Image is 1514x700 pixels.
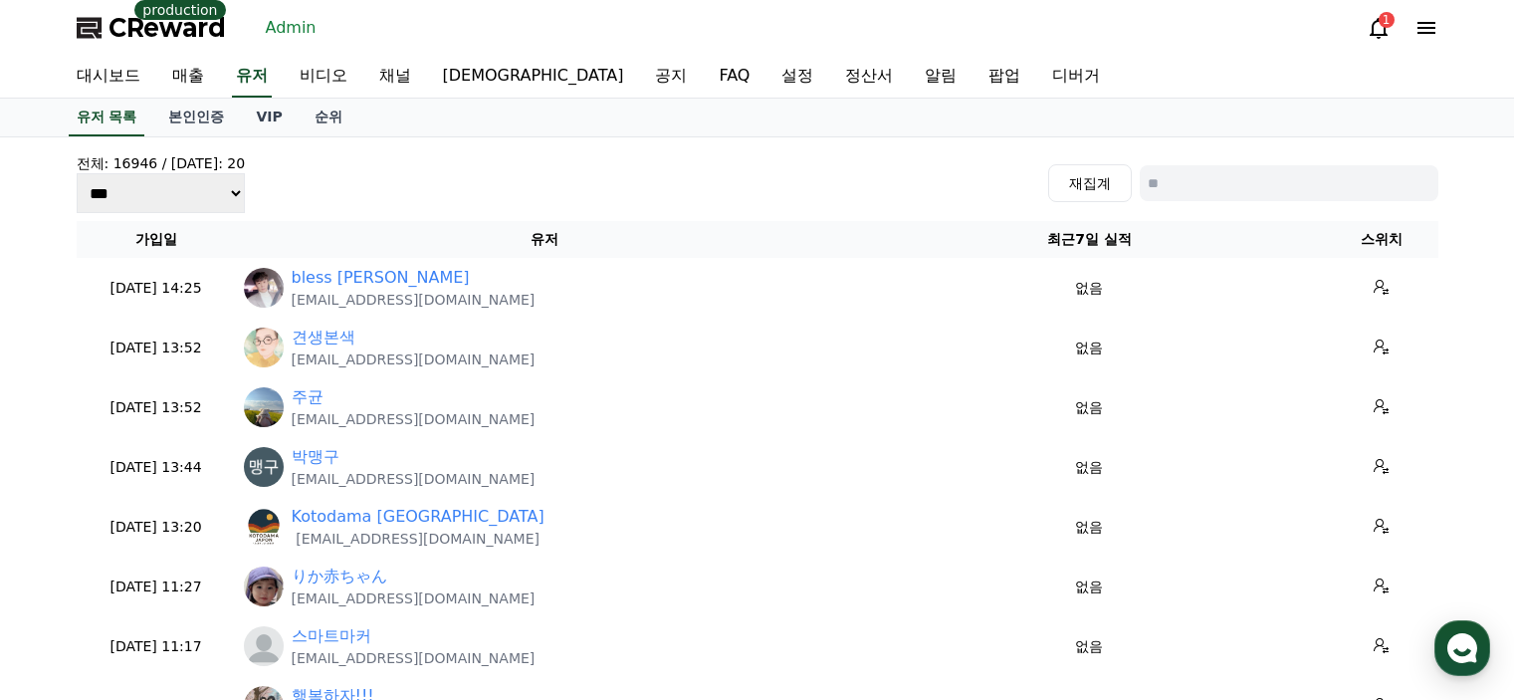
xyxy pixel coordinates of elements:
img: https://lh3.googleusercontent.com/a/ACg8ocKeXJU3q38kWivuWr0jUufnmVjldw5srNWpgu1WnZ-hxEWhSGpC=s96-c [244,567,284,606]
a: 순위 [299,99,358,136]
a: 견생본색 [292,326,355,350]
a: 대시보드 [61,56,156,98]
h4: 전체: 16946 / [DATE]: 20 [77,153,246,173]
p: [EMAIL_ADDRESS][DOMAIN_NAME] [292,529,544,549]
a: りか赤ちゃん [292,565,387,588]
img: http://k.kakaocdn.net/dn/deSGWt/btsO3D2PjHz/hlxwzCaFHQE2htIXXyuc7k/img_640x640.jpg [244,387,284,427]
a: 팝업 [973,56,1036,98]
th: 최근7일 실적 [854,221,1326,258]
img: https://cdn.creward.net/profile/user/YY09Sep 4, 2025132532_dcfc4d138631966be5869caf37655a0242862b... [244,507,284,547]
p: 없음 [862,397,1318,418]
a: 매출 [156,56,220,98]
p: 없음 [862,577,1318,597]
p: [DATE] 11:27 [85,577,228,597]
a: 1 [1367,16,1391,40]
p: [EMAIL_ADDRESS][DOMAIN_NAME] [292,469,536,489]
p: [DATE] 13:44 [85,457,228,478]
a: 비디오 [284,56,363,98]
p: 없음 [862,636,1318,657]
a: VIP [240,99,298,136]
p: [DATE] 14:25 [85,278,228,299]
p: [DATE] 13:52 [85,338,228,358]
a: CReward [77,12,226,44]
a: 알림 [909,56,973,98]
div: 1 [1379,12,1395,28]
th: 가입일 [77,221,236,258]
button: 재집계 [1048,164,1132,202]
a: Kotodama [GEOGRAPHIC_DATA] [292,505,544,529]
p: 없음 [862,278,1318,299]
a: 유저 [232,56,272,98]
th: 스위치 [1325,221,1437,258]
p: 없음 [862,338,1318,358]
p: [DATE] 13:52 [85,397,228,418]
p: [EMAIL_ADDRESS][DOMAIN_NAME] [292,648,536,668]
img: https://lh3.googleusercontent.com/a/ACg8ocK0xezb_SQRDFaqjFsoq1ef_oC4dHyCT5BDZn4zDjy4Swk5fQQI=s96-c [244,268,284,308]
p: 없음 [862,457,1318,478]
a: [DEMOGRAPHIC_DATA] [427,56,640,98]
p: [EMAIL_ADDRESS][DOMAIN_NAME] [292,290,536,310]
p: [EMAIL_ADDRESS][DOMAIN_NAME] [292,409,536,429]
a: 스마트마커 [292,624,371,648]
th: 유저 [236,221,854,258]
span: CReward [108,12,226,44]
a: 설정 [765,56,829,98]
p: [DATE] 11:17 [85,636,228,657]
a: Admin [258,12,324,44]
a: 디버거 [1036,56,1116,98]
p: [DATE] 13:20 [85,517,228,538]
p: [EMAIL_ADDRESS][DOMAIN_NAME] [292,588,536,608]
a: 박맹구 [292,445,339,469]
p: 없음 [862,517,1318,538]
a: 본인인증 [152,99,240,136]
a: 공지 [639,56,703,98]
a: 유저 목록 [69,99,145,136]
img: profile_blank.webp [244,626,284,666]
a: 정산서 [829,56,909,98]
p: [EMAIL_ADDRESS][DOMAIN_NAME] [292,350,536,369]
a: bless [PERSON_NAME] [292,266,470,290]
a: 채널 [363,56,427,98]
img: https://lh3.googleusercontent.com/a/ACg8ocJrS2iqCgonIBJOecXtwD5hx7drPq6IfRbHC9j37LOXXXV8icA4=s96-c [244,328,284,367]
img: https://lh3.googleusercontent.com/a/ACg8ocJgSon3Qyc8FoYnp_wNwQjiO55geisbKw0QzXHcnjsD91X6Tw=s96-c [244,447,284,487]
a: FAQ [703,56,765,98]
a: 주균 [292,385,324,409]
